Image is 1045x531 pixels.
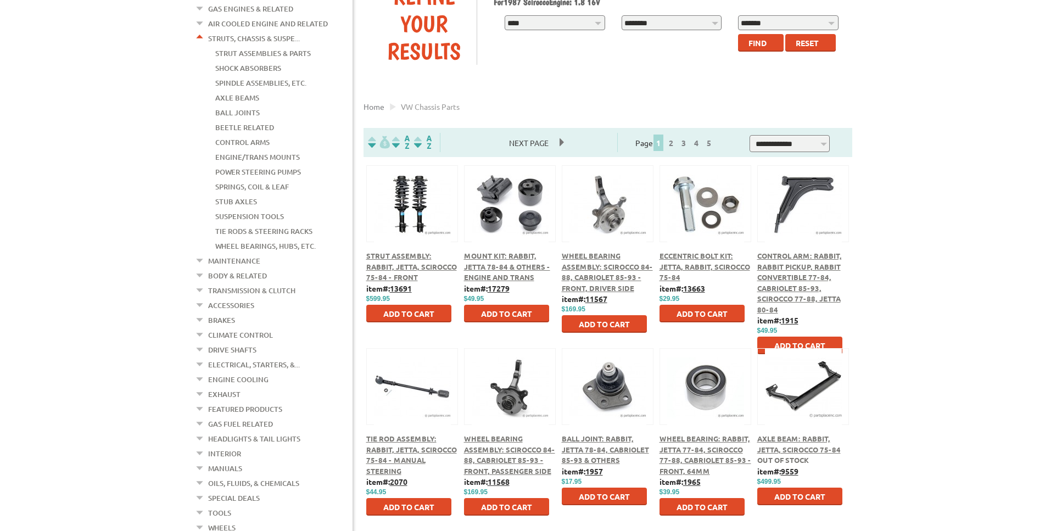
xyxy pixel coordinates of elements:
span: Add to Cart [677,502,728,512]
a: Tie Rods & Steering Racks [215,224,312,238]
a: Special Deals [208,491,260,505]
a: Power Steering Pumps [215,165,301,179]
a: Wheel Bearing Assembly: Scirocco 84-88, Cabriolet 85-93 - Front, Driver Side [562,251,653,293]
span: Add to Cart [774,491,825,501]
b: item#: [660,283,705,293]
a: Eccentric Bolt Kit: Jetta, Rabbit, Scirocco 75-84 [660,251,750,282]
a: Springs, Coil & Leaf [215,180,289,194]
a: Ball Joint: Rabbit, Jetta 78-84, Cabriolet 85-93 & Others [562,434,649,465]
a: Control Arms [215,135,270,149]
span: Reset [796,38,819,48]
a: Engine/Trans Mounts [215,150,300,164]
button: Add to Cart [660,498,745,516]
a: Spindle Assemblies, Etc. [215,76,306,90]
a: Exhaust [208,387,241,401]
a: Axle Beams [215,91,259,105]
a: Ball Joints [215,105,260,120]
a: Maintenance [208,254,260,268]
button: Reset [785,34,836,52]
img: Sort by Sales Rank [412,136,434,148]
button: Add to Cart [562,315,647,333]
span: $39.95 [660,488,680,496]
button: Add to Cart [464,305,549,322]
a: Shock Absorbers [215,61,281,75]
a: Manuals [208,461,242,476]
span: Add to Cart [383,309,434,318]
a: Axle Beam: Rabbit, Jetta, Scirocco 75-84 [757,434,841,454]
span: Add to Cart [481,502,532,512]
a: Home [364,102,384,111]
span: Add to Cart [579,319,630,329]
u: 13691 [390,283,412,293]
a: Strut Assemblies & Parts [215,46,311,60]
span: Add to Cart [774,340,825,350]
div: Page [617,133,732,152]
span: $17.95 [562,478,582,485]
span: $599.95 [366,295,390,303]
img: Sort by Headline [390,136,412,148]
span: Find [748,38,767,48]
span: Out of stock [757,455,809,465]
u: 13663 [683,283,705,293]
span: Add to Cart [579,491,630,501]
a: Struts, Chassis & Suspe... [208,31,300,46]
button: Add to Cart [366,305,451,322]
button: Add to Cart [366,498,451,516]
a: Wheel Bearing: Rabbit, Jetta 77-84, Scirocco 77-88, Cabriolet 85-93 - Front, 64mm [660,434,751,476]
u: 2070 [390,477,407,487]
a: Climate Control [208,328,273,342]
a: Stub Axles [215,194,257,209]
a: Featured Products [208,402,282,416]
b: item#: [562,466,603,476]
b: item#: [562,294,607,304]
a: 5 [704,138,714,148]
span: $29.95 [660,295,680,303]
u: 1965 [683,477,701,487]
b: item#: [757,315,798,325]
a: Brakes [208,313,235,327]
b: item#: [464,477,510,487]
a: Body & Related [208,269,267,283]
a: Electrical, Starters, &... [208,357,300,372]
a: Mount Kit: Rabbit, Jetta 78-84 & Others - Engine and Trans [464,251,550,282]
span: $499.95 [757,478,781,485]
button: Add to Cart [757,337,842,354]
a: Oils, Fluids, & Chemicals [208,476,299,490]
span: VW chassis parts [401,102,460,111]
span: 1 [653,135,663,151]
a: Next Page [498,138,560,148]
a: Headlights & Tail Lights [208,432,300,446]
a: Tie Rod Assembly: Rabbit, Jetta, Scirocco 75-84 - Manual Steering [366,434,457,476]
b: item#: [757,466,798,476]
a: Strut Assembly: Rabbit, Jetta, Scirocco 75-84 - Front [366,251,457,282]
span: $49.95 [464,295,484,303]
a: Suspension Tools [215,209,284,223]
a: 3 [679,138,689,148]
u: 17279 [488,283,510,293]
u: 11568 [488,477,510,487]
a: Control Arm: Rabbit, Rabbit Pickup, Rabbit Convertible 77-84, Cabriolet 85-93, Scirocco 77-88, Je... [757,251,842,314]
span: Add to Cart [383,502,434,512]
button: Add to Cart [757,488,842,505]
a: Tools [208,506,231,520]
u: 9559 [781,466,798,476]
a: Air Cooled Engine and Related [208,16,328,31]
a: Accessories [208,298,254,312]
b: item#: [464,283,510,293]
a: 2 [666,138,676,148]
u: 1915 [781,315,798,325]
b: item#: [366,283,412,293]
span: $49.95 [757,327,778,334]
a: Wheel Bearings, Hubs, Etc. [215,239,316,253]
a: Wheel Bearing Assembly: Scirocco 84-88, Cabriolet 85-93 - Front, Passenger Side [464,434,555,476]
